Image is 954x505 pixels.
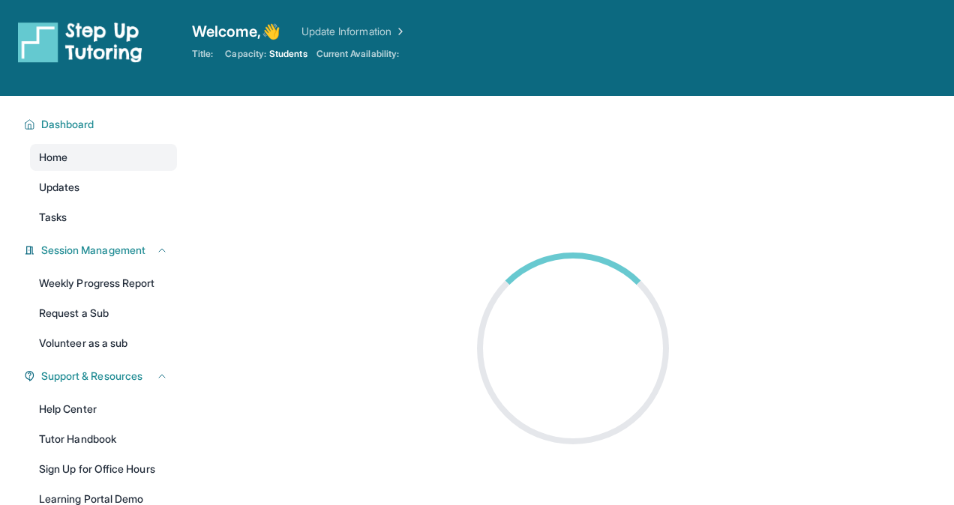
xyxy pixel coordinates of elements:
a: Home [30,144,177,171]
span: Welcome, 👋 [192,21,280,42]
span: Current Availability: [316,48,399,60]
span: Support & Resources [41,369,142,384]
img: Chevron Right [391,24,406,39]
a: Help Center [30,396,177,423]
span: Title: [192,48,213,60]
span: Capacity: [225,48,266,60]
button: Dashboard [35,117,168,132]
button: Support & Resources [35,369,168,384]
button: Session Management [35,243,168,258]
a: Request a Sub [30,300,177,327]
span: Students [269,48,307,60]
a: Tasks [30,204,177,231]
span: Dashboard [41,117,94,132]
span: Tasks [39,210,67,225]
img: logo [18,21,142,63]
span: Home [39,150,67,165]
a: Updates [30,174,177,201]
a: Tutor Handbook [30,426,177,453]
span: Updates [39,180,80,195]
a: Weekly Progress Report [30,270,177,297]
a: Sign Up for Office Hours [30,456,177,483]
a: Update Information [301,24,406,39]
span: Session Management [41,243,145,258]
a: Volunteer as a sub [30,330,177,357]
